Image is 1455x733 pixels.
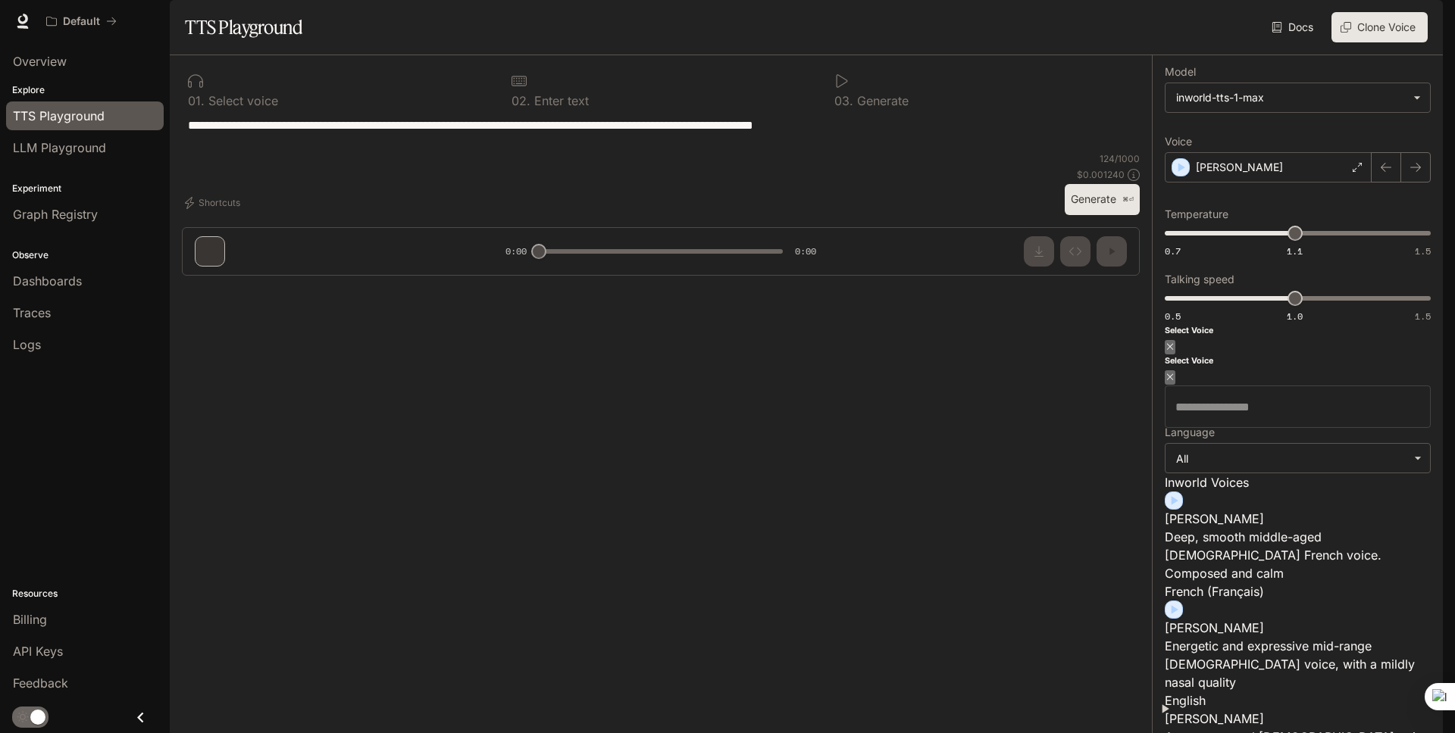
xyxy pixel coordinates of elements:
p: ⌘⏎ [1122,195,1134,204]
p: Talking speed [1165,274,1234,285]
p: Energetic and expressive mid-range male voice, with a mildly nasal quality [1165,637,1431,691]
p: $ 0.001240 [1077,168,1125,181]
p: [PERSON_NAME] [1196,160,1283,175]
h6: Select Voice [1165,355,1431,367]
span: 0.7 [1165,245,1181,257]
p: Default [63,15,100,28]
p: [PERSON_NAME] [1165,619,1431,637]
div: inworld-tts-1-max [1166,83,1430,112]
span: English [1165,693,1206,708]
p: Voice [1165,136,1192,147]
button: All workspaces [39,6,124,36]
p: 0 2 . [512,95,530,107]
h6: Select Voice [1165,325,1431,337]
span: 1.1 [1287,245,1303,257]
p: [PERSON_NAME] [1165,710,1431,728]
span: 1.0 [1287,310,1303,323]
button: Shortcuts [182,191,246,215]
p: Inworld Voices [1165,473,1431,491]
button: Generate⌘⏎ [1065,184,1140,215]
p: Enter text [530,95,589,107]
p: [PERSON_NAME] [1165,510,1431,528]
h1: TTS Playground [185,12,302,42]
p: 0 3 . [834,95,853,107]
p: Select voice [205,95,278,107]
p: Language [1165,427,1215,438]
p: 124 / 1000 [1100,152,1140,165]
div: All [1166,444,1430,473]
a: Docs [1269,12,1319,42]
span: 1.5 [1415,245,1431,257]
div: inworld-tts-1-max [1176,90,1406,105]
span: 1.5 [1415,310,1431,323]
p: Temperature [1165,209,1228,220]
button: Clone Voice [1331,12,1428,42]
p: Model [1165,67,1196,77]
p: Deep, smooth middle-aged male French voice. Composed and calm [1165,528,1431,582]
p: 0 1 . [188,95,205,107]
span: 0.5 [1165,310,1181,323]
span: French (Français) [1165,584,1264,599]
p: Generate [853,95,909,107]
